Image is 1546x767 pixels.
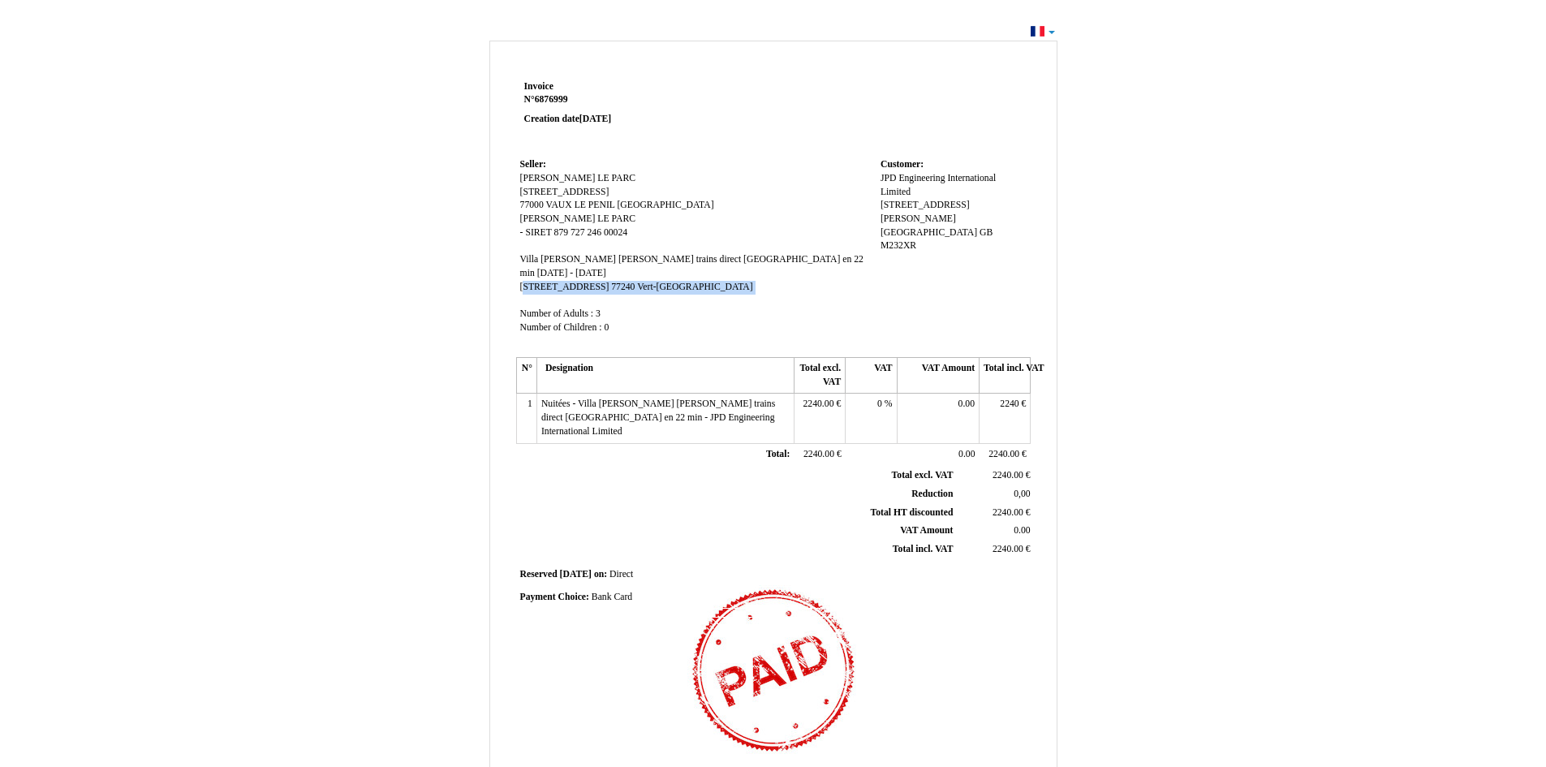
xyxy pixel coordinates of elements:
[897,358,979,394] th: VAT Amount
[881,173,945,183] span: JPD Engineering
[596,308,601,319] span: 3
[525,227,627,238] span: SIRET 879 727 246 00024
[604,322,609,333] span: 0
[545,200,614,210] span: VAUX LE PENIL
[794,394,845,443] td: €
[520,282,609,292] span: [STREET_ADDRESS]
[900,525,953,536] span: VAT Amount
[520,173,635,183] span: [PERSON_NAME] LE PARC
[870,507,953,518] span: Total HT discounted
[980,394,1031,443] td: €
[560,569,592,580] span: [DATE]
[1014,525,1030,536] span: 0.00
[592,592,632,602] span: Bank Card
[881,159,924,170] span: Customer:
[520,213,596,224] span: [PERSON_NAME]
[794,358,845,394] th: Total excl. VAT
[980,227,993,238] span: GB
[594,569,607,580] span: on:
[536,358,794,394] th: Designation
[520,187,609,197] span: [STREET_ADDRESS]
[893,544,954,554] span: Total incl. VAT
[520,592,589,602] span: Payment Choice:
[1000,399,1018,409] span: 2240
[597,213,635,224] span: LE PARC
[617,200,713,210] span: [GEOGRAPHIC_DATA]
[988,449,1019,459] span: 2240.00
[993,507,1023,518] span: 2240.00
[993,544,1023,554] span: 2240.00
[993,470,1023,480] span: 2240.00
[881,240,916,251] span: M232XR
[520,322,602,333] span: Number of Children :
[980,443,1031,466] td: €
[520,159,546,170] span: Seller:
[520,200,544,210] span: 77000
[794,443,845,466] td: €
[516,394,536,443] td: 1
[911,489,953,499] span: Reduction
[958,399,975,409] span: 0.00
[803,449,834,459] span: 2240.00
[958,449,975,459] span: 0.00
[524,81,553,92] span: Invoice
[803,399,833,409] span: 2240.00
[980,358,1031,394] th: Total incl. VAT
[881,200,970,224] span: [STREET_ADDRESS][PERSON_NAME]
[520,254,863,278] span: Villa [PERSON_NAME] [PERSON_NAME] trains direct [GEOGRAPHIC_DATA] en 22 min
[537,268,606,278] span: [DATE] - [DATE]
[524,114,612,124] strong: Creation date
[766,449,790,459] span: Total:
[956,541,1033,559] td: €
[520,308,594,319] span: Number of Adults :
[637,282,753,292] span: Vert-[GEOGRAPHIC_DATA]
[611,282,635,292] span: 77240
[520,569,558,580] span: Reserved
[520,227,523,238] span: -
[881,227,977,238] span: [GEOGRAPHIC_DATA]
[892,470,954,480] span: Total excl. VAT
[524,93,718,106] strong: N°
[956,503,1033,522] td: €
[956,467,1033,485] td: €
[516,358,536,394] th: N°
[877,399,882,409] span: 0
[846,394,897,443] td: %
[1014,489,1030,499] span: 0,00
[846,358,897,394] th: VAT
[579,114,611,124] span: [DATE]
[535,94,568,105] span: 6876999
[609,569,633,580] span: Direct
[541,399,775,436] span: Nuitées - Villa [PERSON_NAME] [PERSON_NAME] trains direct [GEOGRAPHIC_DATA] en 22 min - JPD Engin...
[881,173,996,197] span: International Limited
